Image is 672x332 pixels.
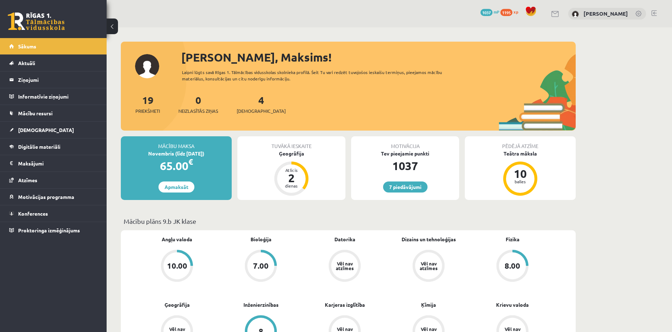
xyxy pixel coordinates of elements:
div: 10.00 [167,262,187,270]
a: Proktoringa izmēģinājums [9,222,98,238]
a: Apmaksāt [158,181,194,193]
a: Krievu valoda [496,301,529,309]
a: Aktuāli [9,55,98,71]
a: Dizains un tehnoloģijas [402,236,456,243]
div: 1037 [351,157,459,174]
span: Motivācijas programma [18,194,74,200]
a: Sākums [9,38,98,54]
div: Tuvākā ieskaite [237,136,345,150]
a: Teātra māksla 10 balles [465,150,576,197]
span: 1037 [480,9,493,16]
div: 8.00 [505,262,520,270]
a: 0Neizlasītās ziņas [178,94,218,115]
a: [DEMOGRAPHIC_DATA] [9,122,98,138]
span: xp [514,9,518,15]
a: Datorika [334,236,355,243]
span: Aktuāli [18,60,35,66]
div: Atlicis [281,168,302,172]
span: Atzīmes [18,177,37,183]
a: 1037 mP [480,9,499,15]
div: Vēl nav atzīmes [335,261,355,270]
a: Fizika [506,236,520,243]
span: € [188,157,193,167]
span: [DEMOGRAPHIC_DATA] [237,107,286,115]
span: Proktoringa izmēģinājums [18,227,80,233]
div: [PERSON_NAME], Maksims! [181,49,576,66]
div: dienas [281,184,302,188]
span: Priekšmeti [135,107,160,115]
div: balles [510,179,531,184]
a: Karjeras izglītība [325,301,365,309]
a: Konferences [9,205,98,222]
span: Konferences [18,210,48,217]
div: Ģeogrāfija [237,150,345,157]
a: Informatīvie ziņojumi [9,88,98,105]
span: Mācību resursi [18,110,53,116]
a: 7 piedāvājumi [383,181,428,193]
legend: Ziņojumi [18,72,98,88]
a: Digitālie materiāli [9,138,98,155]
a: Ķīmija [421,301,436,309]
legend: Maksājumi [18,155,98,172]
span: Neizlasītās ziņas [178,107,218,115]
a: Motivācijas programma [9,189,98,205]
a: [PERSON_NAME] [584,10,628,17]
a: Vēl nav atzīmes [303,250,387,283]
div: 2 [281,172,302,184]
div: Motivācija [351,136,459,150]
legend: Informatīvie ziņojumi [18,88,98,105]
span: 1195 [500,9,512,16]
div: 10 [510,168,531,179]
p: Mācību plāns 9.b JK klase [124,216,573,226]
a: 7.00 [219,250,303,283]
a: Inženierzinības [243,301,279,309]
div: Vēl nav atzīmes [419,261,439,270]
a: Rīgas 1. Tālmācības vidusskola [8,12,65,30]
a: 1195 xp [500,9,522,15]
a: Mācību resursi [9,105,98,121]
a: Bioloģija [251,236,272,243]
a: 19Priekšmeti [135,94,160,115]
a: 10.00 [135,250,219,283]
div: Tev pieejamie punkti [351,150,459,157]
a: 4[DEMOGRAPHIC_DATA] [237,94,286,115]
span: Sākums [18,43,36,49]
div: Laipni lūgts savā Rīgas 1. Tālmācības vidusskolas skolnieka profilā. Šeit Tu vari redzēt tuvojošo... [182,69,455,82]
div: 65.00 [121,157,232,174]
div: Pēdējā atzīme [465,136,576,150]
a: Atzīmes [9,172,98,188]
a: 8.00 [471,250,554,283]
a: Ziņojumi [9,72,98,88]
span: Digitālie materiāli [18,143,60,150]
a: Angļu valoda [162,236,192,243]
img: Maksims Nevedomijs [572,11,579,18]
a: Maksājumi [9,155,98,172]
span: mP [494,9,499,15]
a: Ģeogrāfija [165,301,190,309]
span: [DEMOGRAPHIC_DATA] [18,127,74,133]
div: Mācību maksa [121,136,232,150]
a: Ģeogrāfija Atlicis 2 dienas [237,150,345,197]
div: Teātra māksla [465,150,576,157]
div: 7.00 [253,262,269,270]
div: Novembris (līdz [DATE]) [121,150,232,157]
a: Vēl nav atzīmes [387,250,471,283]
